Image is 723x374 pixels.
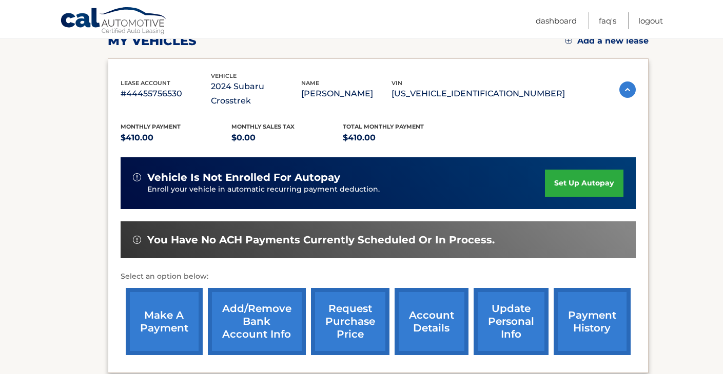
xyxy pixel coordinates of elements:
[208,288,306,355] a: Add/Remove bank account info
[392,87,565,101] p: [US_VEHICLE_IDENTIFICATION_NUMBER]
[565,37,572,44] img: add.svg
[599,12,616,29] a: FAQ's
[211,79,301,108] p: 2024 Subaru Crosstrek
[231,131,343,145] p: $0.00
[395,288,468,355] a: account details
[211,72,237,79] span: vehicle
[121,87,211,101] p: #44455756530
[619,81,636,98] img: accordion-active.svg
[121,271,636,283] p: Select an option below:
[147,234,495,246] span: You have no ACH payments currently scheduled or in process.
[343,123,424,130] span: Total Monthly Payment
[147,171,340,184] span: vehicle is not enrolled for autopay
[311,288,389,355] a: request purchase price
[536,12,577,29] a: Dashboard
[108,33,197,49] h2: my vehicles
[121,131,232,145] p: $410.00
[231,123,295,130] span: Monthly sales Tax
[60,7,168,36] a: Cal Automotive
[474,288,549,355] a: update personal info
[301,87,392,101] p: [PERSON_NAME]
[126,288,203,355] a: make a payment
[121,123,181,130] span: Monthly Payment
[147,184,545,195] p: Enroll your vehicle in automatic recurring payment deduction.
[343,131,454,145] p: $410.00
[554,288,631,355] a: payment history
[121,79,170,87] span: lease account
[133,236,141,244] img: alert-white.svg
[392,79,402,87] span: vin
[301,79,319,87] span: name
[545,170,623,197] a: set up autopay
[638,12,663,29] a: Logout
[565,36,649,46] a: Add a new lease
[133,173,141,181] img: alert-white.svg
